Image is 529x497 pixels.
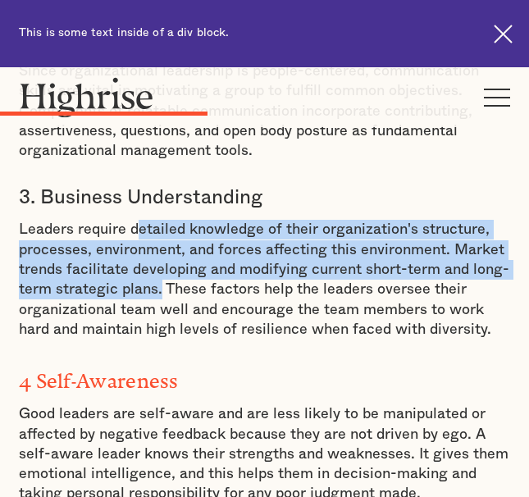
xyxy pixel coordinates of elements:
[494,25,513,43] img: Cross icon
[19,370,179,382] strong: 4 Self-Awareness
[19,220,510,340] p: Leaders require detailed knowledge of their organization's structure, processes, environment, and...
[19,77,154,117] img: Highrise logo
[19,185,510,210] h3: 3. Business Understanding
